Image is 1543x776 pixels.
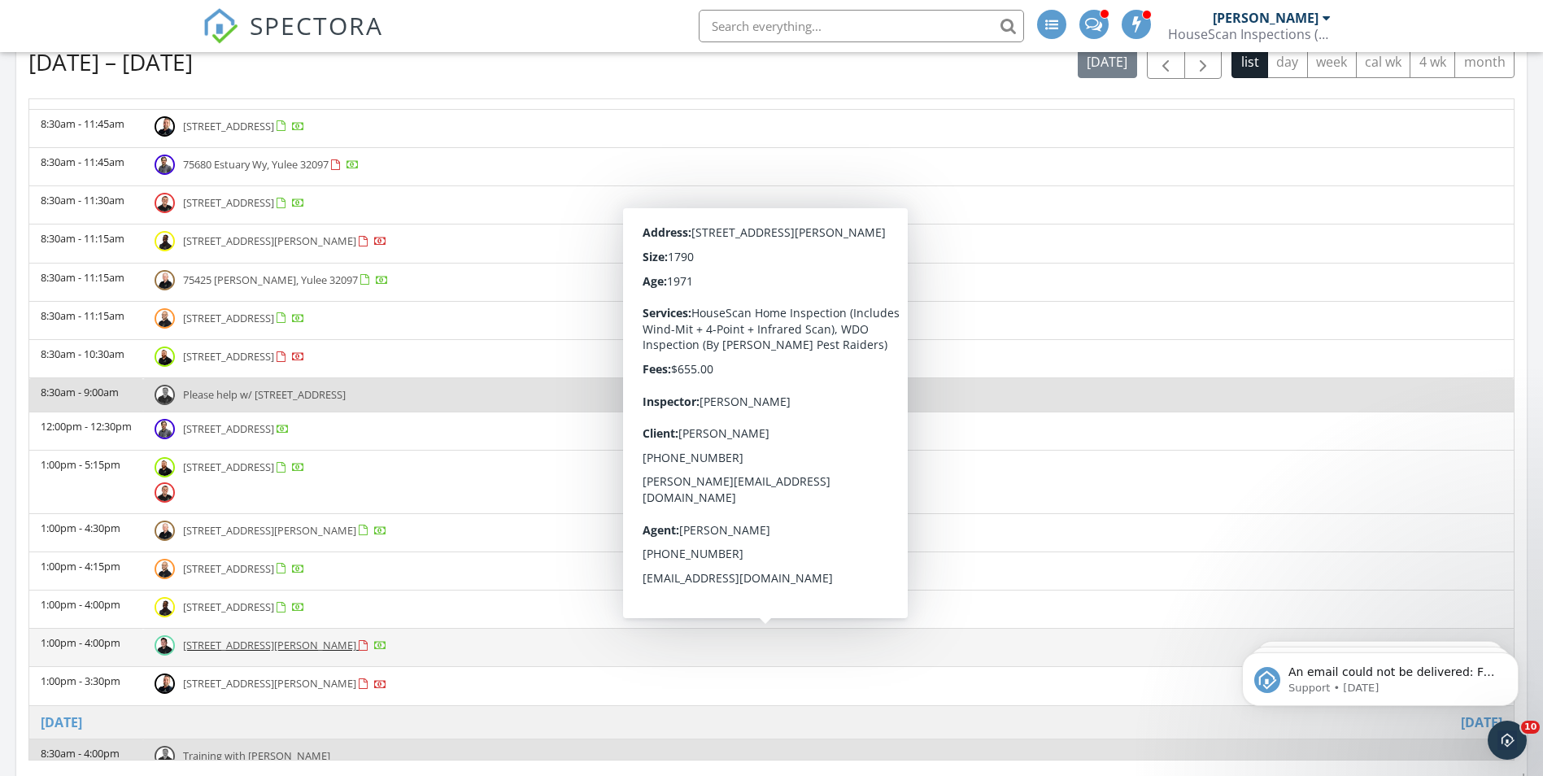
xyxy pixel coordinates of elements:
[1213,10,1319,26] div: [PERSON_NAME]
[1231,46,1268,78] button: list
[1168,26,1331,42] div: HouseScan Inspections (HOME)
[1410,46,1455,78] button: 4 wk
[183,421,290,436] a: [STREET_ADDRESS]
[29,629,143,667] td: 1:00pm - 4:00pm
[183,460,305,474] a: [STREET_ADDRESS]
[183,387,346,402] span: Please help w/ [STREET_ADDRESS]
[29,739,143,773] td: 8:30am - 4:00pm
[183,119,305,133] a: [STREET_ADDRESS]
[183,676,356,691] span: [STREET_ADDRESS][PERSON_NAME]
[29,339,143,377] td: 8:30am - 10:30am
[183,119,274,133] span: [STREET_ADDRESS]
[1218,618,1543,732] iframe: Intercom notifications message
[183,272,389,287] a: 75425 [PERSON_NAME], Yulee 32097
[29,186,143,225] td: 8:30am - 11:30am
[155,482,175,503] img: josh_photo1_spectora.jpg
[155,116,175,137] img: mike_headshots.jpg
[1488,721,1527,760] iframe: Intercom live chat
[29,225,143,263] td: 8:30am - 11:15am
[155,635,175,656] img: dom_headshot.jpg
[1356,46,1411,78] button: cal wk
[183,311,305,325] a: [STREET_ADDRESS]
[29,263,143,301] td: 8:30am - 11:15am
[155,385,175,405] img: devin_photo_1.jpg
[29,109,143,147] td: 8:30am - 11:45am
[1454,46,1515,78] button: month
[183,157,329,172] span: 75680 Estuary Wy, Yulee 32097
[29,301,143,339] td: 8:30am - 11:15am
[29,451,143,513] td: 1:00pm - 5:15pm
[183,233,387,248] a: [STREET_ADDRESS][PERSON_NAME]
[29,705,1514,739] th: Go to September 30, 2025
[183,561,305,576] a: [STREET_ADDRESS]
[183,233,356,248] span: [STREET_ADDRESS][PERSON_NAME]
[1267,46,1308,78] button: day
[29,148,143,186] td: 8:30am - 11:45am
[183,599,305,614] a: [STREET_ADDRESS]
[183,599,274,614] span: [STREET_ADDRESS]
[183,349,305,364] a: [STREET_ADDRESS]
[1307,46,1357,78] button: week
[1521,721,1540,734] span: 10
[155,231,175,251] img: daven_headshot.jpg
[250,8,383,42] span: SPECTORA
[155,457,175,477] img: tyler_headshot.jpg
[183,349,274,364] span: [STREET_ADDRESS]
[29,551,143,590] td: 1:00pm - 4:15pm
[155,347,175,367] img: tyler_headshot.jpg
[183,421,274,436] span: [STREET_ADDRESS]
[155,193,175,213] img: josh_photo1_spectora.jpg
[183,638,387,652] a: [STREET_ADDRESS][PERSON_NAME]
[183,195,274,210] span: [STREET_ADDRESS]
[1184,46,1223,79] button: Next
[29,412,143,451] td: 12:00pm - 12:30pm
[183,523,356,538] span: [STREET_ADDRESS][PERSON_NAME]
[183,460,274,474] span: [STREET_ADDRESS]
[155,521,175,541] img: home_scan16.jpg
[183,272,358,287] span: 75425 [PERSON_NAME], Yulee 32097
[183,311,274,325] span: [STREET_ADDRESS]
[29,667,143,705] td: 1:00pm - 3:30pm
[699,10,1024,42] input: Search everything...
[183,195,305,210] a: [STREET_ADDRESS]
[155,308,175,329] img: shaun_headshot.png
[183,748,330,763] span: Training with [PERSON_NAME]
[29,513,143,551] td: 1:00pm - 4:30pm
[1078,46,1137,78] button: [DATE]
[203,22,383,56] a: SPECTORA
[183,638,356,652] span: [STREET_ADDRESS][PERSON_NAME]
[183,523,387,538] a: [STREET_ADDRESS][PERSON_NAME]
[155,155,175,175] img: trent_headshot.png
[155,419,175,439] img: trent_headshot.png
[29,378,143,412] td: 8:30am - 9:00am
[203,8,238,44] img: The Best Home Inspection Software - Spectora
[41,713,82,732] a: Go to September 30, 2025
[183,157,360,172] a: 75680 Estuary Wy, Yulee 32097
[28,46,193,78] h2: [DATE] – [DATE]
[155,674,175,694] img: mike_headshots.jpg
[29,591,143,629] td: 1:00pm - 4:00pm
[183,676,387,691] a: [STREET_ADDRESS][PERSON_NAME]
[155,597,175,617] img: daven_headshot.jpg
[1147,46,1185,79] button: Previous
[155,746,175,766] img: devin_photo_1.jpg
[155,270,175,290] img: home_scan16.jpg
[155,559,175,579] img: shaun_headshot.png
[183,561,274,576] span: [STREET_ADDRESS]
